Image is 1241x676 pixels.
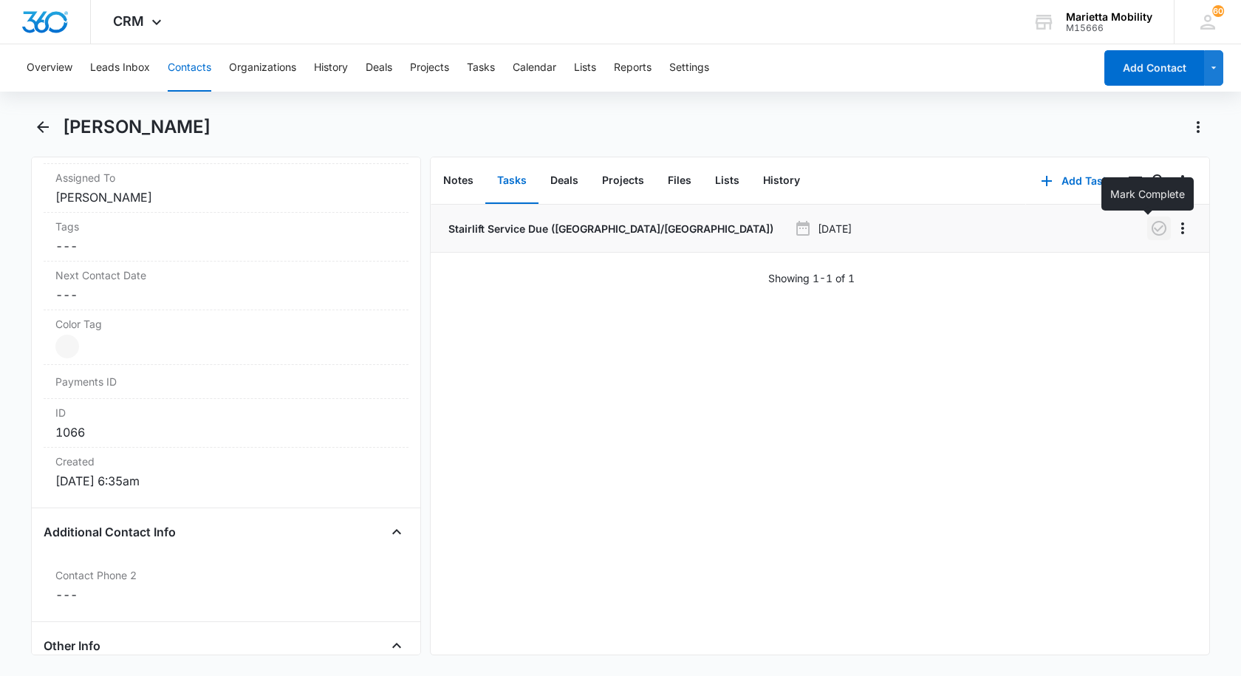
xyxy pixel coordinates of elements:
[1186,115,1210,139] button: Actions
[90,44,150,92] button: Leads Inbox
[445,221,773,236] a: Stairlift Service Due ([GEOGRAPHIC_DATA]/[GEOGRAPHIC_DATA])
[55,316,397,332] label: Color Tag
[410,44,449,92] button: Projects
[818,221,852,236] p: [DATE]
[44,310,408,365] div: Color Tag
[44,365,408,399] div: Payments ID
[229,44,296,92] button: Organizations
[55,472,397,490] dd: [DATE] 6:35am
[44,448,408,496] div: Created[DATE] 6:35am
[63,116,211,138] h1: [PERSON_NAME]
[669,44,709,92] button: Settings
[27,44,72,92] button: Overview
[385,520,408,544] button: Close
[539,158,590,204] button: Deals
[1147,169,1171,193] button: Search...
[1066,23,1152,33] div: account id
[55,374,141,389] dt: Payments ID
[55,586,397,604] dd: ---
[55,423,397,441] dd: 1066
[1026,163,1124,199] button: Add Task
[574,44,596,92] button: Lists
[44,637,100,655] h4: Other Info
[1171,216,1194,240] button: Overflow Menu
[1101,177,1194,211] div: Mark Complete
[1212,5,1224,17] span: 60
[513,44,556,92] button: Calendar
[44,262,408,310] div: Next Contact Date---
[590,158,656,204] button: Projects
[55,237,397,255] dd: ---
[614,44,652,92] button: Reports
[44,213,408,262] div: Tags---
[44,523,176,541] h4: Additional Contact Info
[314,44,348,92] button: History
[55,454,397,469] dt: Created
[44,561,408,610] div: Contact Phone 2---
[55,170,397,185] label: Assigned To
[44,399,408,448] div: ID1066
[44,164,408,213] div: Assigned To[PERSON_NAME]
[467,44,495,92] button: Tasks
[431,158,485,204] button: Notes
[55,188,397,206] dd: [PERSON_NAME]
[768,270,855,286] p: Showing 1-1 of 1
[751,158,812,204] button: History
[485,158,539,204] button: Tasks
[55,219,397,234] label: Tags
[55,267,397,283] label: Next Contact Date
[656,158,703,204] button: Files
[113,13,144,29] span: CRM
[385,634,408,658] button: Close
[1104,50,1204,86] button: Add Contact
[1124,169,1147,193] button: Filters
[55,286,397,304] dd: ---
[55,405,397,420] dt: ID
[1171,169,1194,193] button: Overflow Menu
[1212,5,1224,17] div: notifications count
[168,44,211,92] button: Contacts
[1066,11,1152,23] div: account name
[703,158,751,204] button: Lists
[366,44,392,92] button: Deals
[55,567,397,583] label: Contact Phone 2
[31,115,54,139] button: Back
